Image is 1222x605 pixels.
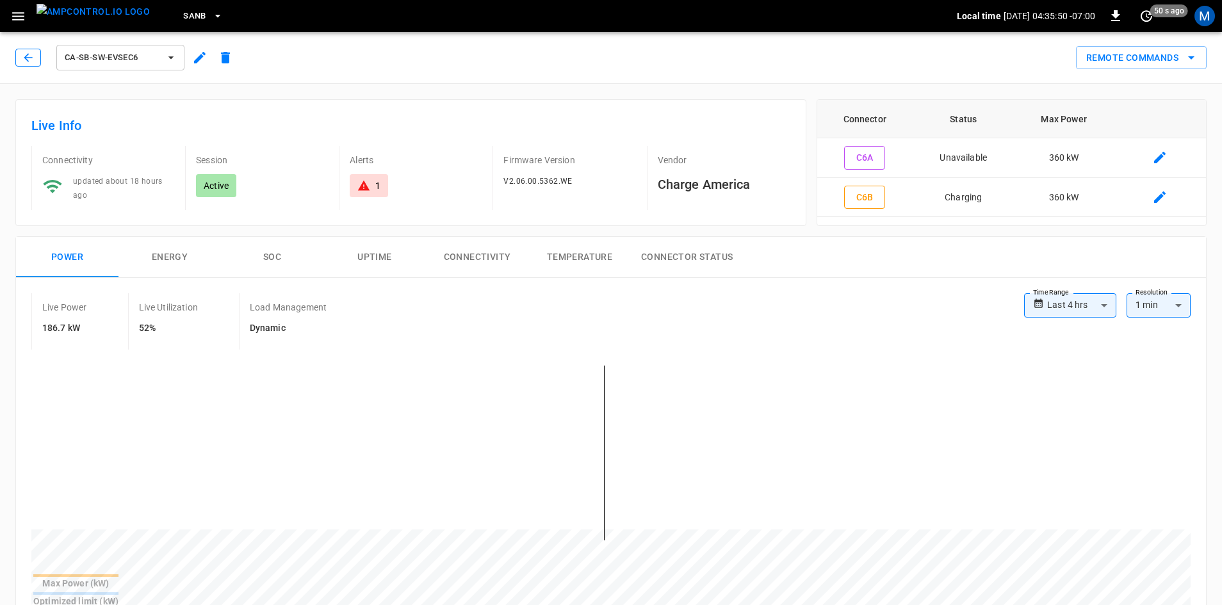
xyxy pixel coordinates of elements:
[1127,293,1191,318] div: 1 min
[16,237,118,278] button: Power
[658,154,790,166] p: Vendor
[913,138,1014,178] td: Unavailable
[1076,46,1207,70] div: remote commands options
[1014,178,1114,218] td: 360 kW
[1136,6,1157,26] button: set refresh interval
[1004,10,1095,22] p: [DATE] 04:35:50 -07:00
[844,186,885,209] button: C6B
[1194,6,1215,26] div: profile-icon
[631,237,743,278] button: Connector Status
[139,321,198,335] h6: 52%
[42,154,175,166] p: Connectivity
[42,301,87,314] p: Live Power
[817,100,1206,217] table: connector table
[73,177,163,200] span: updated about 18 hours ago
[1014,138,1114,178] td: 360 kW
[817,100,913,138] th: Connector
[1014,100,1114,138] th: Max Power
[1047,293,1116,318] div: Last 4 hrs
[528,237,631,278] button: Temperature
[139,301,198,314] p: Live Utilization
[42,321,87,335] h6: 186.7 kW
[204,179,229,192] p: Active
[375,179,380,192] div: 1
[250,301,327,314] p: Load Management
[250,321,327,335] h6: Dynamic
[65,51,159,65] span: ca-sb-sw-evseC6
[913,178,1014,218] td: Charging
[913,100,1014,138] th: Status
[37,4,150,20] img: ampcontrol.io logo
[503,177,572,186] span: V2.06.00.5362.WE
[426,237,528,278] button: Connectivity
[178,4,228,29] button: SanB
[503,154,636,166] p: Firmware Version
[658,174,790,195] h6: Charge America
[957,10,1001,22] p: Local time
[196,154,329,166] p: Session
[221,237,323,278] button: SOC
[183,9,206,24] span: SanB
[323,237,426,278] button: Uptime
[1033,287,1069,298] label: Time Range
[118,237,221,278] button: Energy
[844,146,885,170] button: C6A
[56,45,184,70] button: ca-sb-sw-evseC6
[1076,46,1207,70] button: Remote Commands
[1136,287,1168,298] label: Resolution
[350,154,482,166] p: Alerts
[31,115,790,136] h6: Live Info
[1150,4,1188,17] span: 50 s ago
